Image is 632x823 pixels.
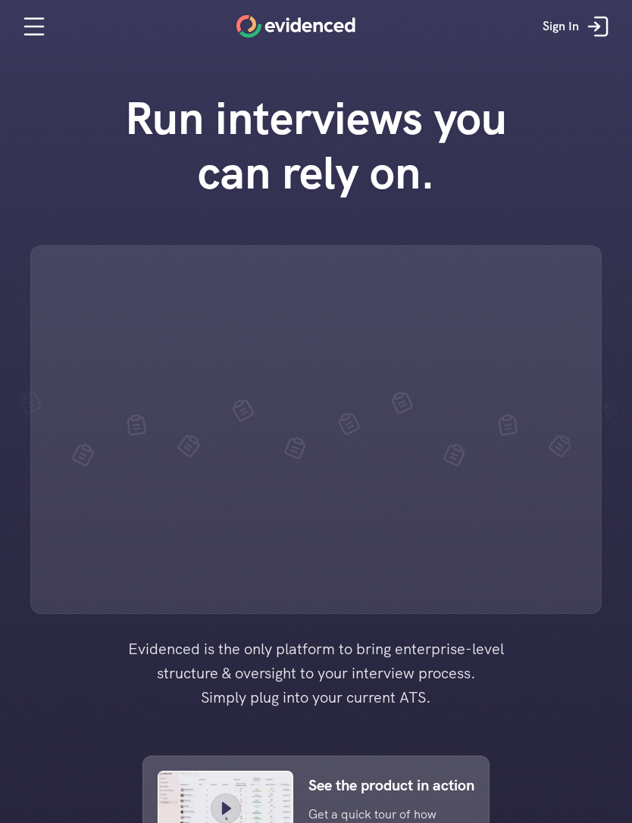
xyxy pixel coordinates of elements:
p: See the product in action [308,773,474,797]
h4: Evidenced is the only platform to bring enterprise-level structure & oversight to your interview ... [104,637,528,709]
p: Sign In [543,17,579,36]
a: Sign In [531,4,624,49]
h1: Run interviews you can rely on. [100,91,532,200]
a: Home [236,15,355,38]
